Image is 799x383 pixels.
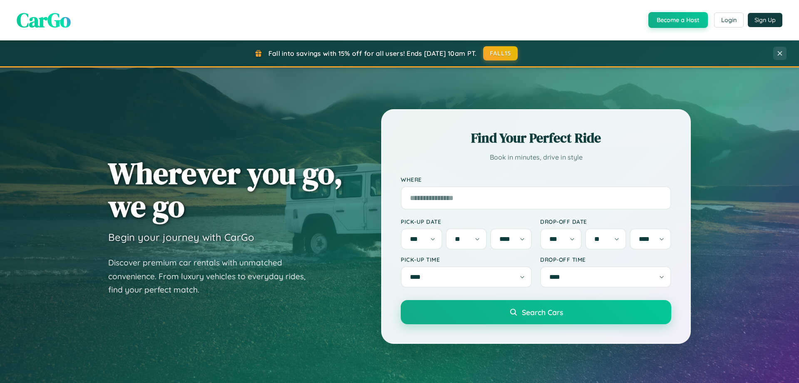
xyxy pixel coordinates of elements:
h2: Find Your Perfect Ride [401,129,671,147]
label: Where [401,176,671,183]
button: Become a Host [648,12,708,28]
h1: Wherever you go, we go [108,157,343,223]
button: Search Cars [401,300,671,324]
button: Login [714,13,744,28]
label: Pick-up Time [401,256,532,263]
h3: Begin your journey with CarGo [108,231,254,243]
label: Drop-off Date [540,218,671,225]
span: CarGo [17,6,71,34]
p: Book in minutes, drive in style [401,151,671,163]
span: Fall into savings with 15% off for all users! Ends [DATE] 10am PT. [268,49,477,58]
label: Pick-up Date [401,218,532,225]
span: Search Cars [522,308,563,317]
button: Sign Up [748,13,782,27]
p: Discover premium car rentals with unmatched convenience. From luxury vehicles to everyday rides, ... [108,256,316,297]
label: Drop-off Time [540,256,671,263]
button: FALL15 [483,46,518,60]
